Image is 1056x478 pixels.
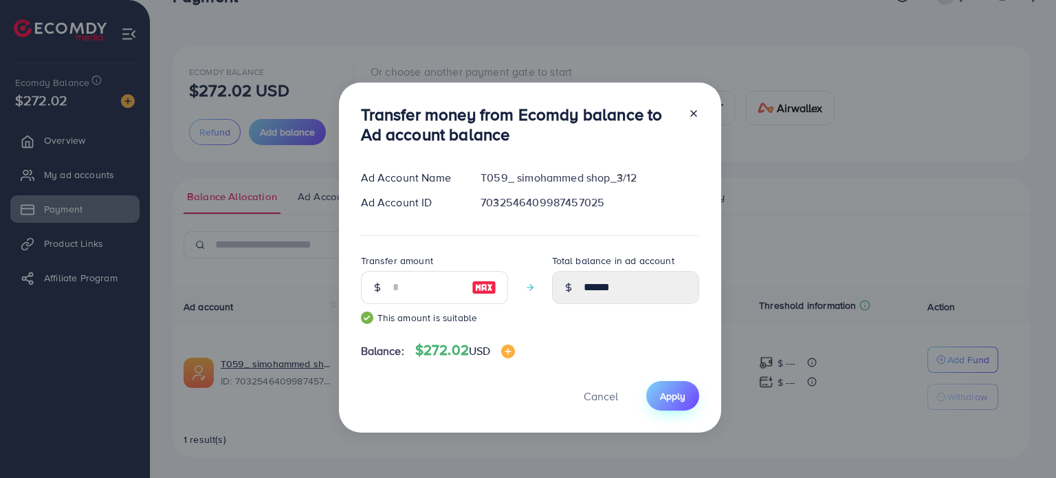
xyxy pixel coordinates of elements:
span: USD [469,343,490,358]
small: This amount is suitable [361,311,508,325]
div: 7032546409987457025 [470,195,709,210]
label: Total balance in ad account [552,254,674,268]
div: T059_ simohammed shop_3/12 [470,170,709,186]
span: Balance: [361,343,404,359]
div: Ad Account Name [350,170,470,186]
span: Cancel [584,389,618,404]
button: Cancel [566,381,635,411]
h3: Transfer money from Ecomdy balance to Ad account balance [361,105,677,144]
img: image [501,345,515,358]
iframe: Chat [998,416,1046,468]
img: image [472,279,496,296]
h4: $272.02 [415,342,516,359]
label: Transfer amount [361,254,433,268]
img: guide [361,312,373,324]
span: Apply [660,389,685,403]
button: Apply [646,381,699,411]
div: Ad Account ID [350,195,470,210]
